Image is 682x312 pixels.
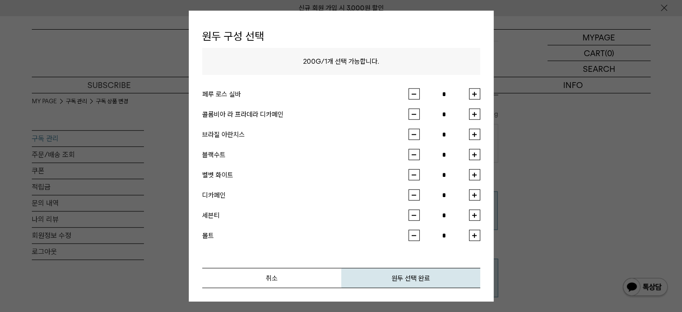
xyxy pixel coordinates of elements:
[202,129,408,140] div: 브라질 아란치스
[202,189,408,200] div: 디카페인
[202,48,480,75] p: / 개 선택 가능합니다.
[202,268,341,288] button: 취소
[202,149,408,160] div: 블랙수트
[341,268,480,288] button: 원두 선택 완료
[202,109,408,119] div: 콜롬비아 라 프라데라 디카페인
[202,24,480,48] h1: 원두 구성 선택
[202,210,408,220] div: 세븐티
[202,230,408,241] div: 몰트
[202,88,408,99] div: 페루 로스 실바
[303,57,321,66] span: 200G
[202,169,408,180] div: 벨벳 화이트
[325,57,327,66] span: 1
